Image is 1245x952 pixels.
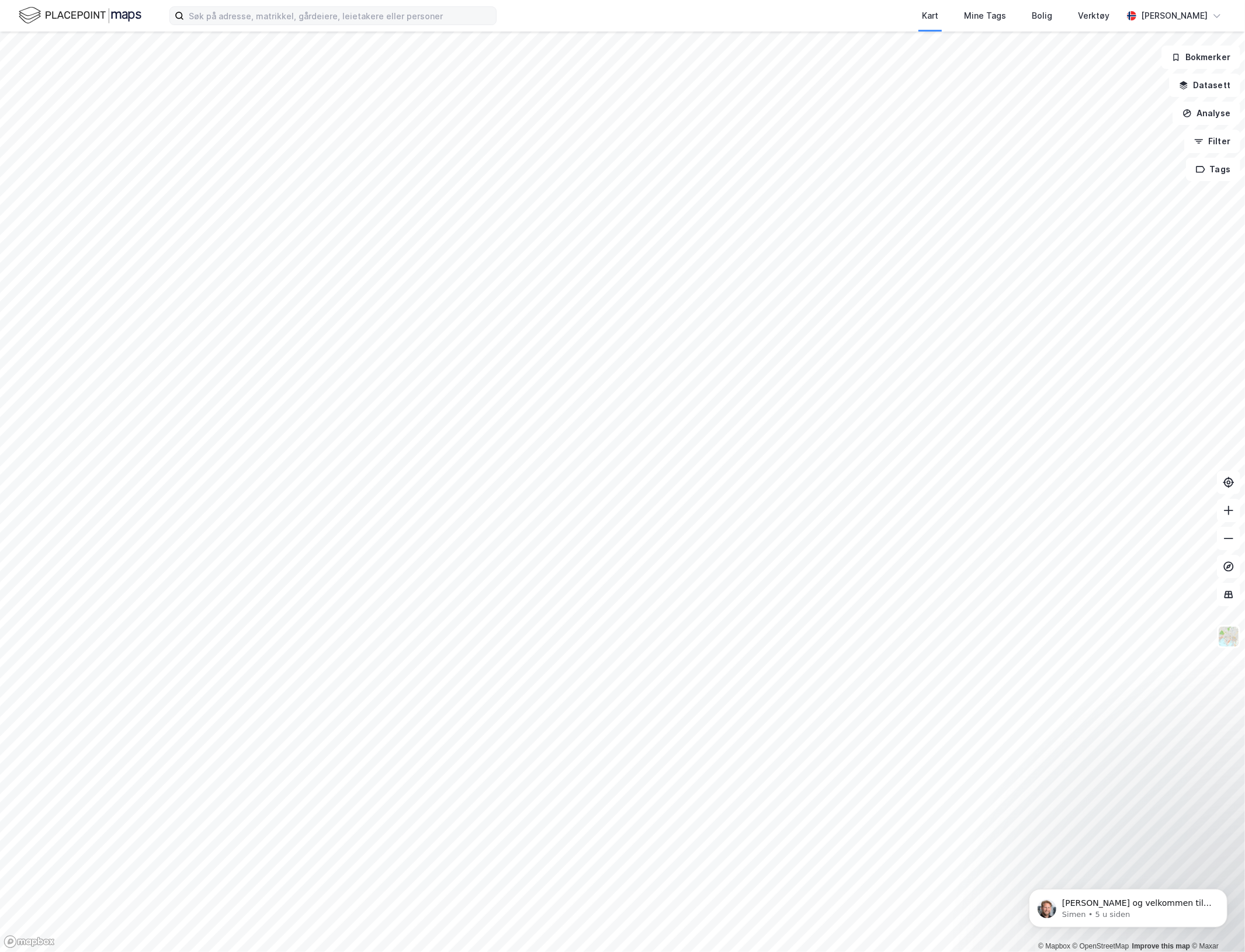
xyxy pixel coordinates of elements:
[1078,9,1109,23] div: Verktøy
[1011,864,1245,946] iframe: Intercom notifications melding
[51,34,200,90] span: [PERSON_NAME] og velkommen til Newsec Maps, [PERSON_NAME] det er du lurer på så er det bare å ta ...
[1184,130,1240,153] button: Filter
[51,45,202,55] p: Message from Simen, sent 5 u siden
[1073,942,1129,950] a: OpenStreetMap
[1132,942,1190,950] a: Improve this map
[4,935,55,948] a: Mapbox homepage
[964,9,1006,23] div: Mine Tags
[1169,74,1240,97] button: Datasett
[1186,158,1240,181] button: Tags
[1038,942,1070,950] a: Mapbox
[19,5,141,26] img: logo.f888ab2527a4732fd821a326f86c7f29.svg
[1161,46,1240,69] button: Bokmerker
[1173,102,1240,125] button: Analyse
[184,7,496,25] input: Søk på adresse, matrikkel, gårdeiere, leietakere eller personer
[922,9,938,23] div: Kart
[1141,9,1208,23] div: [PERSON_NAME]
[1032,9,1052,23] div: Bolig
[1218,626,1240,648] img: Z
